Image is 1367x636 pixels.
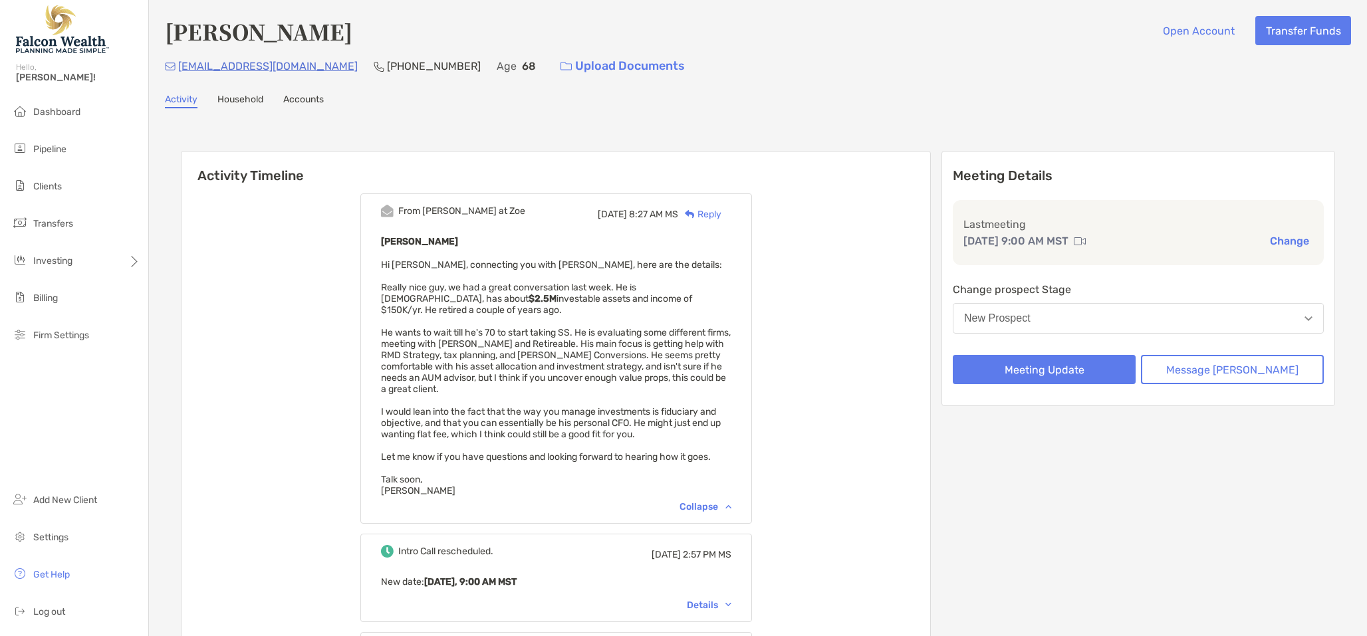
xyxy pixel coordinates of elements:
[725,603,731,607] img: Chevron icon
[387,58,481,74] p: [PHONE_NUMBER]
[33,606,65,617] span: Log out
[12,326,28,342] img: firm-settings icon
[16,5,109,53] img: Falcon Wealth Planning Logo
[652,549,681,560] span: [DATE]
[953,281,1324,298] p: Change prospect Stage
[678,207,721,221] div: Reply
[552,52,693,80] a: Upload Documents
[374,61,384,72] img: Phone Icon
[1255,16,1351,45] button: Transfer Funds
[529,293,557,304] strong: $2.5M
[680,501,731,512] div: Collapse
[953,167,1324,184] p: Meeting Details
[1152,16,1245,45] button: Open Account
[33,569,70,580] span: Get Help
[33,494,97,506] span: Add New Client
[1305,316,1312,321] img: Open dropdown arrow
[381,574,731,590] p: New date :
[12,289,28,305] img: billing icon
[165,94,197,108] a: Activity
[381,205,394,217] img: Event icon
[33,330,89,341] span: Firm Settings
[725,504,731,508] img: Chevron icon
[381,545,394,558] img: Event icon
[598,209,627,220] span: [DATE]
[178,58,358,74] p: [EMAIL_ADDRESS][DOMAIN_NAME]
[182,152,930,183] h6: Activity Timeline
[381,236,458,247] b: [PERSON_NAME]
[1074,236,1086,247] img: communication type
[685,210,695,219] img: Reply icon
[12,252,28,268] img: investing icon
[12,566,28,582] img: get-help icon
[1141,355,1324,384] button: Message [PERSON_NAME]
[283,94,324,108] a: Accounts
[165,62,176,70] img: Email Icon
[1266,234,1313,248] button: Change
[963,216,1313,233] p: Last meeting
[12,177,28,193] img: clients icon
[424,576,517,587] b: [DATE], 9:00 AM MST
[33,181,62,192] span: Clients
[217,94,263,108] a: Household
[522,58,536,74] p: 68
[964,312,1031,324] div: New Prospect
[683,549,731,560] span: 2:57 PM MS
[963,233,1068,249] p: [DATE] 9:00 AM MST
[497,58,517,74] p: Age
[381,259,731,496] span: Hi [PERSON_NAME], connecting you with [PERSON_NAME], here are the details: Really nice guy, we ha...
[12,528,28,544] img: settings icon
[398,205,525,217] div: From [PERSON_NAME] at Zoe
[560,62,572,71] img: button icon
[16,72,140,83] span: [PERSON_NAME]!
[398,546,493,557] div: Intro Call rescheduled.
[33,292,58,304] span: Billing
[12,603,28,619] img: logout icon
[12,215,28,231] img: transfers icon
[33,106,80,118] span: Dashboard
[12,103,28,119] img: dashboard icon
[953,303,1324,334] button: New Prospect
[687,599,731,611] div: Details
[629,209,678,220] span: 8:27 AM MS
[12,491,28,507] img: add_new_client icon
[33,218,73,229] span: Transfers
[165,16,352,47] h4: [PERSON_NAME]
[12,140,28,156] img: pipeline icon
[33,532,68,543] span: Settings
[953,355,1136,384] button: Meeting Update
[33,255,72,266] span: Investing
[33,144,66,155] span: Pipeline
